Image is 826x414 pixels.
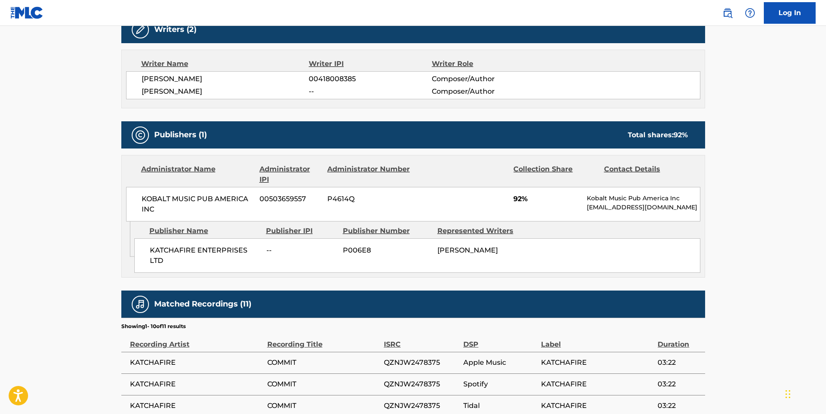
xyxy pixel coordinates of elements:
div: Label [541,330,653,350]
span: -- [266,245,336,256]
span: 92 % [674,131,688,139]
span: 03:22 [658,379,700,389]
div: Drag [785,381,791,407]
span: Apple Music [463,357,537,368]
span: Composer/Author [432,74,544,84]
span: COMMIT [267,401,380,411]
span: P006E8 [343,245,431,256]
span: KOBALT MUSIC PUB AMERICA INC [142,194,253,215]
span: 03:22 [658,401,700,411]
iframe: Chat Widget [783,373,826,414]
div: Writer Name [141,59,309,69]
h5: Matched Recordings (11) [154,299,251,309]
h5: Publishers (1) [154,130,207,140]
span: KATCHAFIRE [130,379,263,389]
p: Showing 1 - 10 of 11 results [121,322,186,330]
p: Kobalt Music Pub America Inc [587,194,699,203]
span: QZNJW2478375 [384,357,459,368]
div: Publisher Number [343,226,431,236]
div: ISRC [384,330,459,350]
div: Publisher IPI [266,226,336,236]
div: Recording Title [267,330,380,350]
div: Duration [658,330,700,350]
div: DSP [463,330,537,350]
img: Writers [135,25,146,35]
span: KATCHAFIRE ENTERPRISES LTD [150,245,260,266]
span: [PERSON_NAME] [142,74,309,84]
div: Administrator Name [141,164,253,185]
div: Help [741,4,759,22]
div: Administrator Number [327,164,411,185]
span: 03:22 [658,357,700,368]
span: KATCHAFIRE [541,401,653,411]
span: KATCHAFIRE [130,401,263,411]
span: Composer/Author [432,86,544,97]
span: Spotify [463,379,537,389]
span: P4614Q [327,194,411,204]
span: KATCHAFIRE [541,357,653,368]
div: Administrator IPI [260,164,321,185]
span: QZNJW2478375 [384,379,459,389]
div: Total shares: [628,130,688,140]
div: Represented Writers [437,226,525,236]
span: 00418008385 [309,74,431,84]
div: Recording Artist [130,330,263,350]
span: QZNJW2478375 [384,401,459,411]
span: KATCHAFIRE [130,357,263,368]
span: [PERSON_NAME] [437,246,498,254]
span: [PERSON_NAME] [142,86,309,97]
img: help [745,8,755,18]
img: Matched Recordings [135,299,146,310]
img: Publishers [135,130,146,140]
div: Contact Details [604,164,688,185]
span: 92% [513,194,580,204]
div: Collection Share [513,164,597,185]
div: Writer IPI [309,59,432,69]
div: Writer Role [432,59,544,69]
img: search [722,8,733,18]
span: 00503659557 [260,194,321,204]
a: Log In [764,2,816,24]
h5: Writers (2) [154,25,196,35]
a: Public Search [719,4,736,22]
span: Tidal [463,401,537,411]
span: -- [309,86,431,97]
span: KATCHAFIRE [541,379,653,389]
span: COMMIT [267,357,380,368]
div: Publisher Name [149,226,260,236]
img: MLC Logo [10,6,44,19]
p: [EMAIL_ADDRESS][DOMAIN_NAME] [587,203,699,212]
span: COMMIT [267,379,380,389]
